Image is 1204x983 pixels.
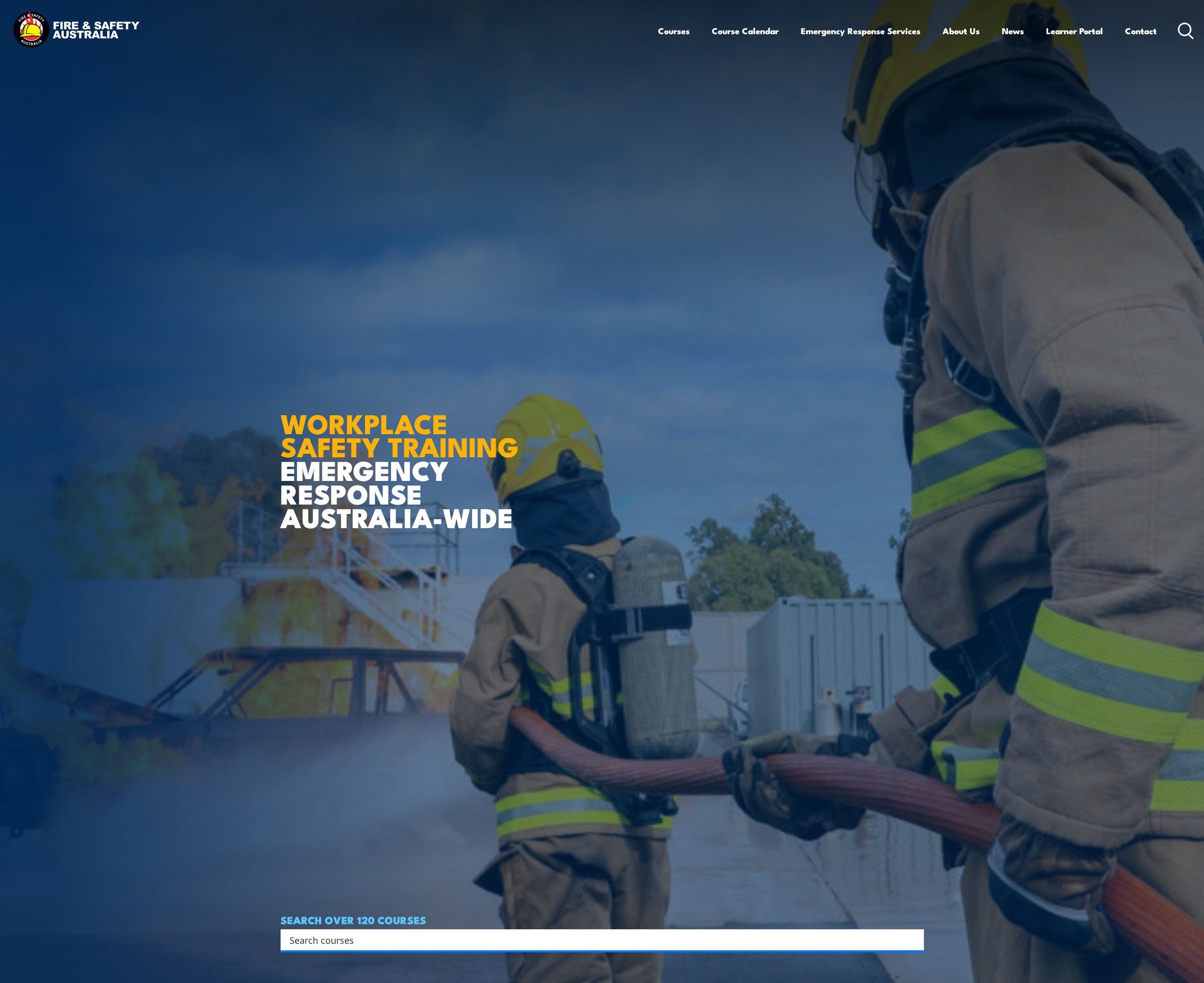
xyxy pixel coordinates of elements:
a: Contact [1125,18,1157,44]
a: About Us [943,18,980,44]
a: Emergency Response Services [801,18,920,44]
a: News [1002,18,1024,44]
a: Learner Portal [1046,18,1103,44]
button: Search magnifier button [906,933,920,947]
form: Search form [292,933,904,947]
h4: SEARCH OVER 120 COURSES [281,914,924,925]
a: Courses [658,18,690,44]
h1: EMERGENCY RESPONSE AUSTRALIA-WIDE [281,386,526,529]
input: Search input [290,932,902,947]
a: Course Calendar [712,18,779,44]
strong: WORKPLACE SAFETY TRAINING [281,402,519,467]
